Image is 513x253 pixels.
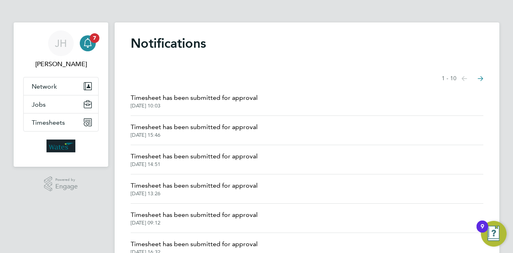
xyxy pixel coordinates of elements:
div: 9 [481,227,484,237]
a: Timesheet has been submitted for approval[DATE] 15:46 [131,122,258,138]
span: Engage [55,183,78,190]
span: [DATE] 14:51 [131,161,258,168]
span: JH [55,38,67,49]
span: Powered by [55,176,78,183]
span: [DATE] 10:03 [131,103,258,109]
a: Timesheet has been submitted for approval[DATE] 09:12 [131,210,258,226]
span: Timesheet has been submitted for approval [131,93,258,103]
h1: Notifications [131,35,483,51]
span: Timesheets [32,119,65,126]
a: Go to home page [23,140,99,152]
span: Timesheet has been submitted for approval [131,239,258,249]
button: Timesheets [24,113,98,131]
button: Open Resource Center, 9 new notifications [481,221,507,247]
span: Timesheet has been submitted for approval [131,152,258,161]
nav: Select page of notifications list [442,71,483,87]
span: [DATE] 13:26 [131,190,258,197]
span: [DATE] 15:46 [131,132,258,138]
span: [DATE] 09:12 [131,220,258,226]
nav: Main navigation [14,22,108,167]
button: Jobs [24,95,98,113]
a: Timesheet has been submitted for approval[DATE] 10:03 [131,93,258,109]
a: 7 [80,30,96,56]
a: Timesheet has been submitted for approval[DATE] 13:26 [131,181,258,197]
span: Network [32,83,57,90]
span: 7 [90,33,99,43]
span: James Hunter [23,59,99,69]
button: Network [24,77,98,95]
span: 1 - 10 [442,75,456,83]
span: Timesheet has been submitted for approval [131,122,258,132]
a: JH[PERSON_NAME] [23,30,99,69]
a: Timesheet has been submitted for approval[DATE] 14:51 [131,152,258,168]
span: Jobs [32,101,46,108]
span: Timesheet has been submitted for approval [131,181,258,190]
a: Powered byEngage [44,176,78,192]
img: wates-logo-retina.png [46,140,75,152]
span: Timesheet has been submitted for approval [131,210,258,220]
